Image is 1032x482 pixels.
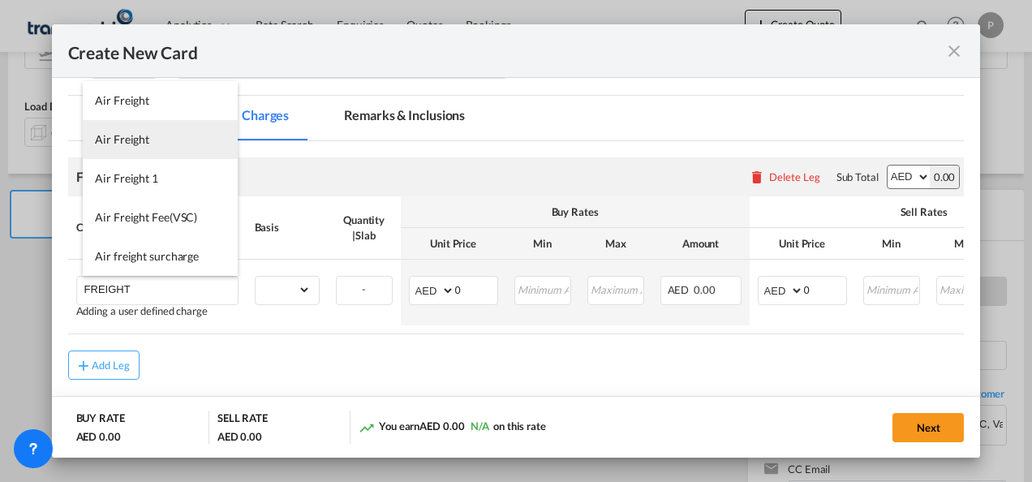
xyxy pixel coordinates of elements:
[222,96,308,140] md-tab-item: Charges
[579,228,652,260] th: Max
[77,277,238,301] md-input-container: FREIGHT
[362,282,366,295] span: -
[769,170,820,183] div: Delete Leg
[749,169,765,185] md-icon: icon-delete
[938,277,992,301] input: Maximum Amount
[76,220,239,235] div: Charges
[255,220,320,235] div: Basis
[401,228,506,260] th: Unit Price
[68,41,945,61] div: Create New Card
[95,93,149,107] span: Air Freight
[419,420,464,433] span: AED 0.00
[930,166,960,188] div: 0.00
[95,132,149,146] span: Air Freight
[217,411,268,429] div: SELL RATE
[855,228,928,260] th: Min
[836,170,879,184] div: Sub Total
[589,277,643,301] input: Maximum Amount
[325,96,484,140] md-tab-item: Remarks & Inclusions
[804,277,846,301] input: 0
[359,420,375,436] md-icon: icon-trending-up
[506,228,579,260] th: Min
[76,411,125,429] div: BUY RATE
[217,429,262,444] div: AED 0.00
[652,228,750,260] th: Amount
[95,249,199,263] span: Air freight surcharge
[359,419,546,436] div: You earn on this rate
[95,210,197,224] span: Air Freight Fee(VSC)
[694,283,716,296] span: 0.00
[749,170,820,183] button: Delete Leg
[76,305,239,317] div: Adding a user defined charge
[76,168,118,186] div: Freight
[68,96,501,140] md-pagination-wrapper: Use the left and right arrow keys to navigate between tabs
[892,413,964,442] button: Next
[92,360,131,370] div: Add Leg
[52,24,981,458] md-dialog: Create New Card ...
[865,277,919,301] input: Minimum Amount
[75,357,92,373] md-icon: icon-plus md-link-fg s20
[668,283,692,296] span: AED
[516,277,570,301] input: Minimum Amount
[750,228,855,260] th: Unit Price
[76,429,121,444] div: AED 0.00
[95,171,158,185] span: Air Freight 1
[928,228,1001,260] th: Max
[471,420,489,433] span: N/A
[455,277,497,301] input: 0
[409,204,742,219] div: Buy Rates
[84,277,238,301] input: Charge Name
[68,351,140,380] button: Add Leg
[68,96,206,140] md-tab-item: Airline Schedules
[944,41,964,61] md-icon: icon-close fg-AAA8AD m-0 pointer
[336,213,393,242] div: Quantity | Slab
